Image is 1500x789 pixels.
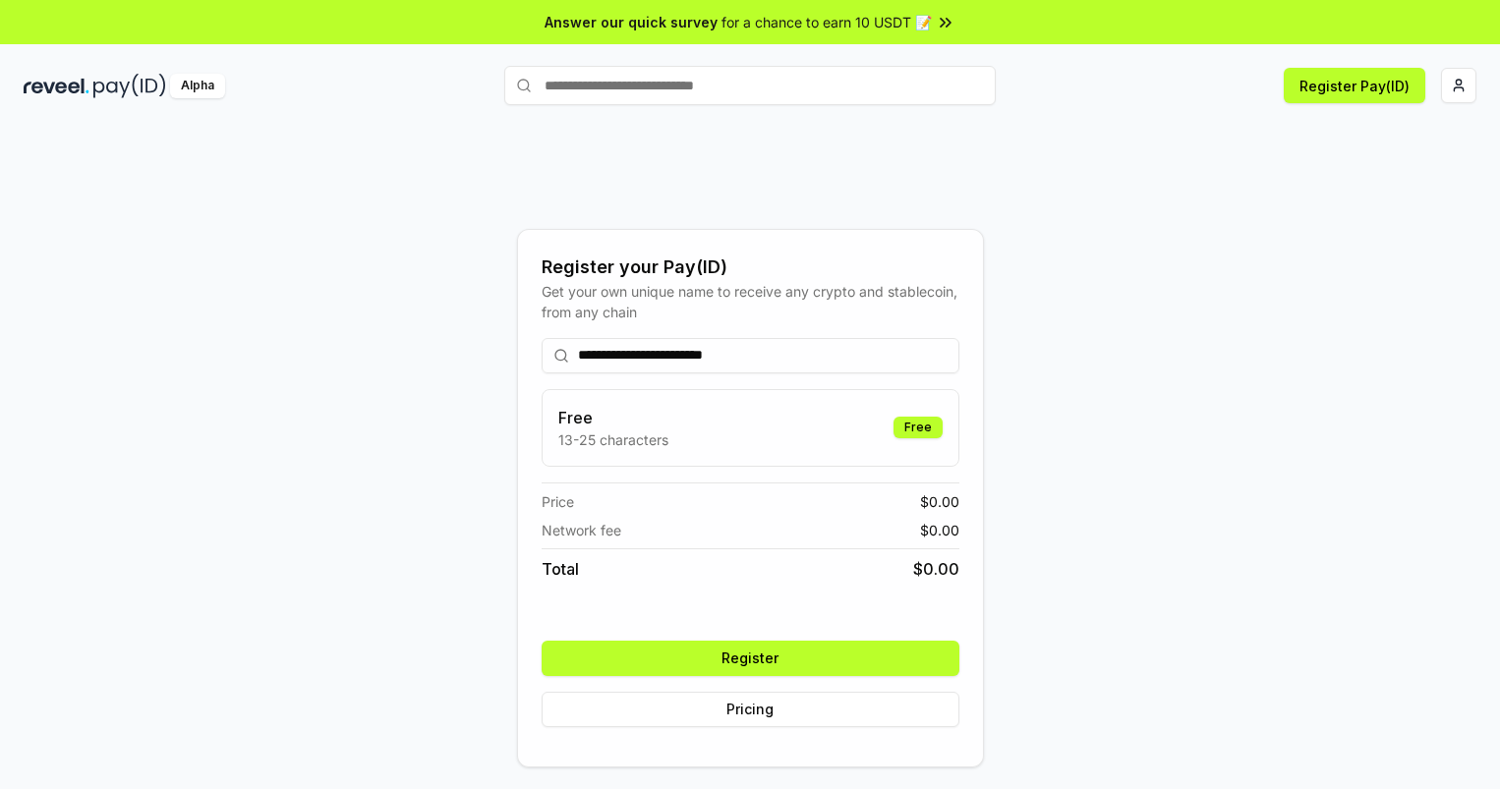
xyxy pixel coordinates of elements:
[721,12,932,32] span: for a chance to earn 10 USDT 📝
[542,520,621,540] span: Network fee
[558,406,668,429] h3: Free
[542,692,959,727] button: Pricing
[542,557,579,581] span: Total
[542,641,959,676] button: Register
[542,281,959,322] div: Get your own unique name to receive any crypto and stablecoin, from any chain
[1284,68,1425,103] button: Register Pay(ID)
[920,491,959,512] span: $ 0.00
[920,520,959,540] span: $ 0.00
[545,12,718,32] span: Answer our quick survey
[93,74,166,98] img: pay_id
[894,417,943,438] div: Free
[558,429,668,450] p: 13-25 characters
[542,491,574,512] span: Price
[542,254,959,281] div: Register your Pay(ID)
[913,557,959,581] span: $ 0.00
[24,74,89,98] img: reveel_dark
[170,74,225,98] div: Alpha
